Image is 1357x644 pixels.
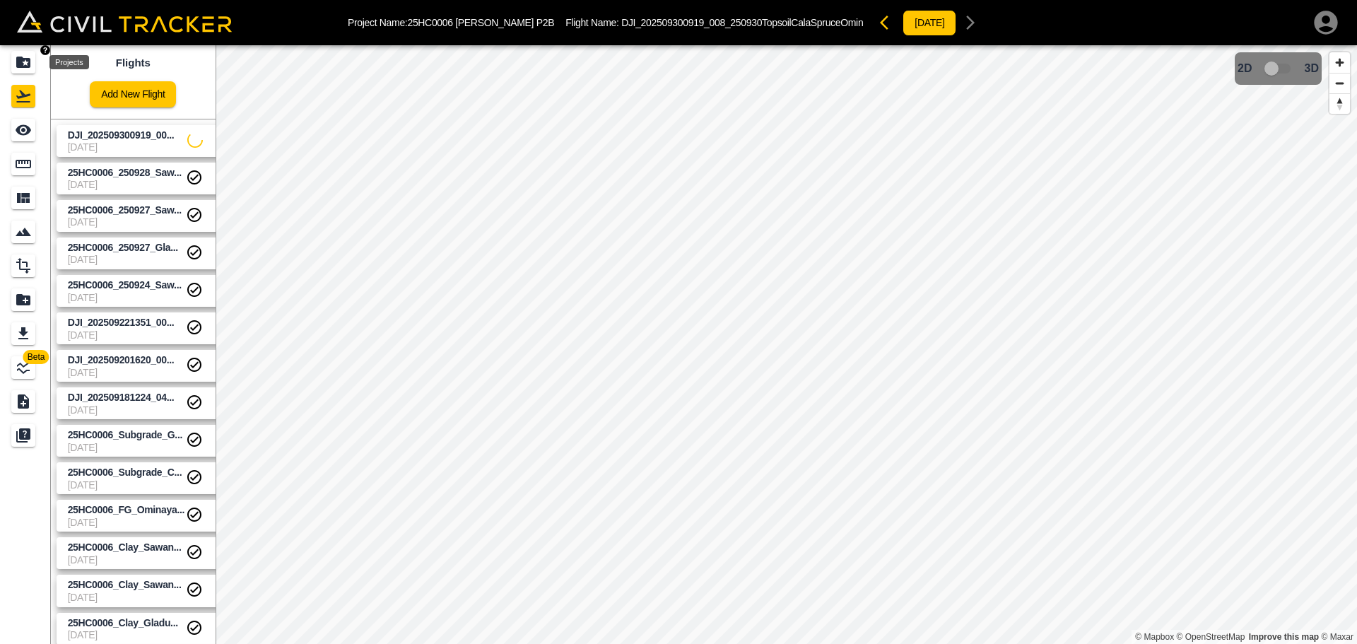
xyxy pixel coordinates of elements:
[1329,93,1350,114] button: Reset bearing to north
[1329,73,1350,93] button: Zoom out
[1258,55,1299,82] span: 3D model not uploaded yet
[1321,632,1353,642] a: Maxar
[621,17,863,28] span: DJI_202509300919_008_250930TopsoilCalaSpruceOmin
[17,11,232,33] img: Civil Tracker
[565,17,863,28] p: Flight Name:
[1177,632,1245,642] a: OpenStreetMap
[1305,62,1319,75] span: 3D
[348,17,554,28] p: Project Name: 25HC0006 [PERSON_NAME] P2B
[903,10,956,36] button: [DATE]
[1135,632,1174,642] a: Mapbox
[1329,52,1350,73] button: Zoom in
[1238,62,1252,75] span: 2D
[1249,632,1319,642] a: Map feedback
[216,45,1357,644] canvas: Map
[49,55,89,69] div: Projects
